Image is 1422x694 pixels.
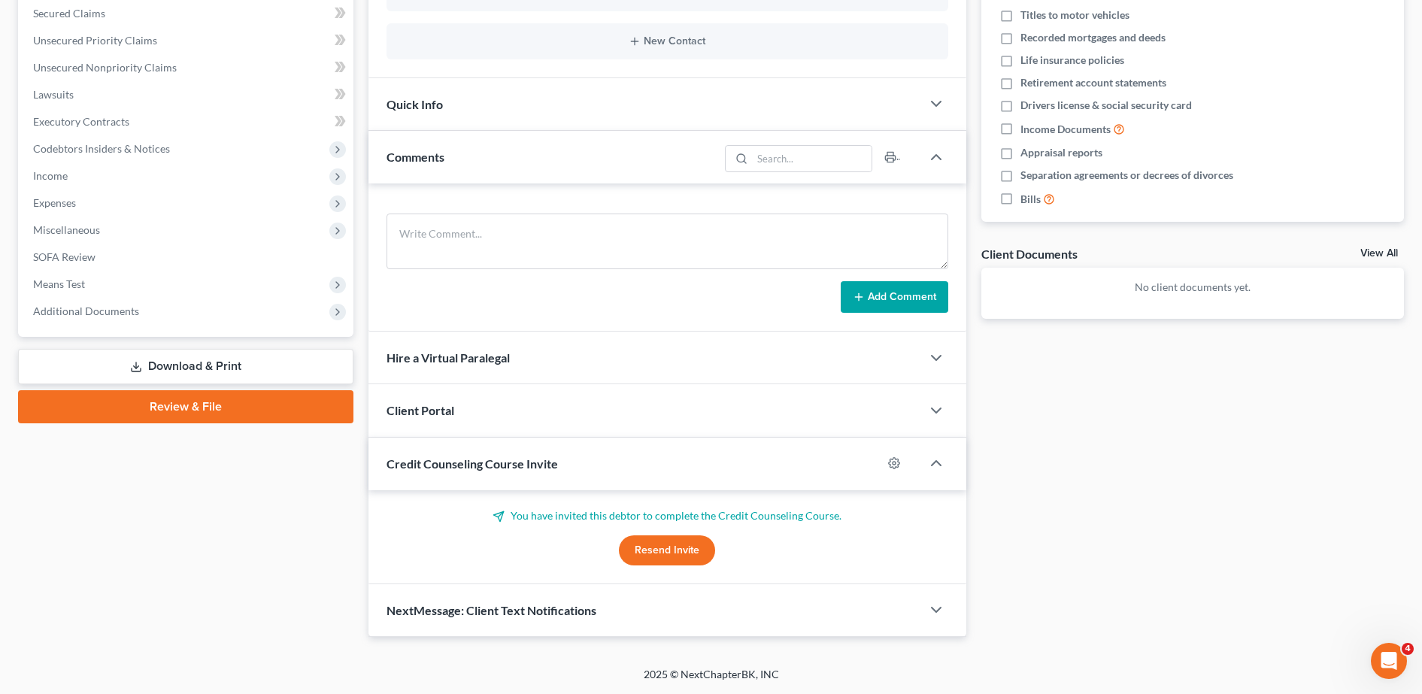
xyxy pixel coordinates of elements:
span: Miscellaneous [33,223,100,236]
span: Expenses [33,196,76,209]
span: Retirement account statements [1020,75,1166,90]
a: Unsecured Priority Claims [21,27,353,54]
span: Separation agreements or decrees of divorces [1020,168,1233,183]
button: Resend Invite [619,535,715,565]
div: 2025 © NextChapterBK, INC [283,667,1140,694]
span: Means Test [33,277,85,290]
span: NextMessage: Client Text Notifications [387,603,596,617]
a: View All [1360,248,1398,259]
span: Lawsuits [33,88,74,101]
span: Income [33,169,68,182]
span: Unsecured Nonpriority Claims [33,61,177,74]
a: Download & Print [18,349,353,384]
a: Executory Contracts [21,108,353,135]
div: Client Documents [981,246,1078,262]
span: Executory Contracts [33,115,129,128]
span: Drivers license & social security card [1020,98,1192,113]
span: Codebtors Insiders & Notices [33,142,170,155]
span: Unsecured Priority Claims [33,34,157,47]
span: SOFA Review [33,250,96,263]
span: Hire a Virtual Paralegal [387,350,510,365]
span: Secured Claims [33,7,105,20]
span: Credit Counseling Course Invite [387,456,558,471]
button: New Contact [399,35,936,47]
span: Additional Documents [33,305,139,317]
a: Unsecured Nonpriority Claims [21,54,353,81]
span: Comments [387,150,444,164]
span: Recorded mortgages and deeds [1020,30,1166,45]
iframe: Intercom live chat [1371,643,1407,679]
span: Life insurance policies [1020,53,1124,68]
span: Income Documents [1020,122,1111,137]
button: Add Comment [841,281,948,313]
span: 4 [1402,643,1414,655]
span: Bills [1020,192,1041,207]
p: No client documents yet. [993,280,1392,295]
span: Titles to motor vehicles [1020,8,1129,23]
span: Quick Info [387,97,443,111]
a: Review & File [18,390,353,423]
a: Lawsuits [21,81,353,108]
span: Appraisal reports [1020,145,1102,160]
a: SOFA Review [21,244,353,271]
input: Search... [752,146,872,171]
p: You have invited this debtor to complete the Credit Counseling Course. [387,508,948,523]
span: Client Portal [387,403,454,417]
